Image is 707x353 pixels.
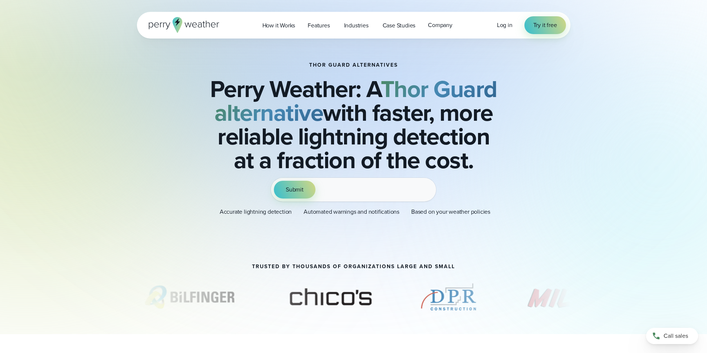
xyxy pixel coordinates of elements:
span: How it Works [262,21,295,30]
p: Accurate lightning detection [220,207,292,216]
img: Milos.svg [514,279,619,316]
p: Automated warnings and notifications [304,207,399,216]
span: Features [308,21,330,30]
button: Submit [274,181,315,199]
div: 1 of 11 [137,279,242,316]
img: Bilfinger.svg [137,279,242,316]
h1: THOR GUARD ALTERNATIVES [309,62,398,68]
h2: Perry Weather: A with faster, more reliable lightning detection at a fraction of the cost. [174,77,533,172]
span: Company [428,21,452,30]
h2: Trusted by thousands of organizations large and small [252,264,455,270]
strong: Thor Guard alternative [215,71,497,130]
a: Log in [497,21,513,30]
a: How it Works [256,18,302,33]
span: Industries [344,21,369,30]
a: Case Studies [376,18,422,33]
div: 2 of 11 [278,279,383,316]
img: Chicos.svg [278,279,383,316]
span: Try it free [533,21,557,30]
span: Log in [497,21,513,29]
div: 3 of 11 [419,279,478,316]
div: 4 of 11 [514,279,619,316]
a: Try it free [524,16,566,34]
div: slideshow [137,279,570,319]
span: Case Studies [383,21,416,30]
img: DPR-Construction.svg [419,279,478,316]
p: Based on your weather policies [411,207,490,216]
a: Call sales [646,328,698,344]
span: Submit [286,185,304,194]
span: Call sales [664,332,688,340]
